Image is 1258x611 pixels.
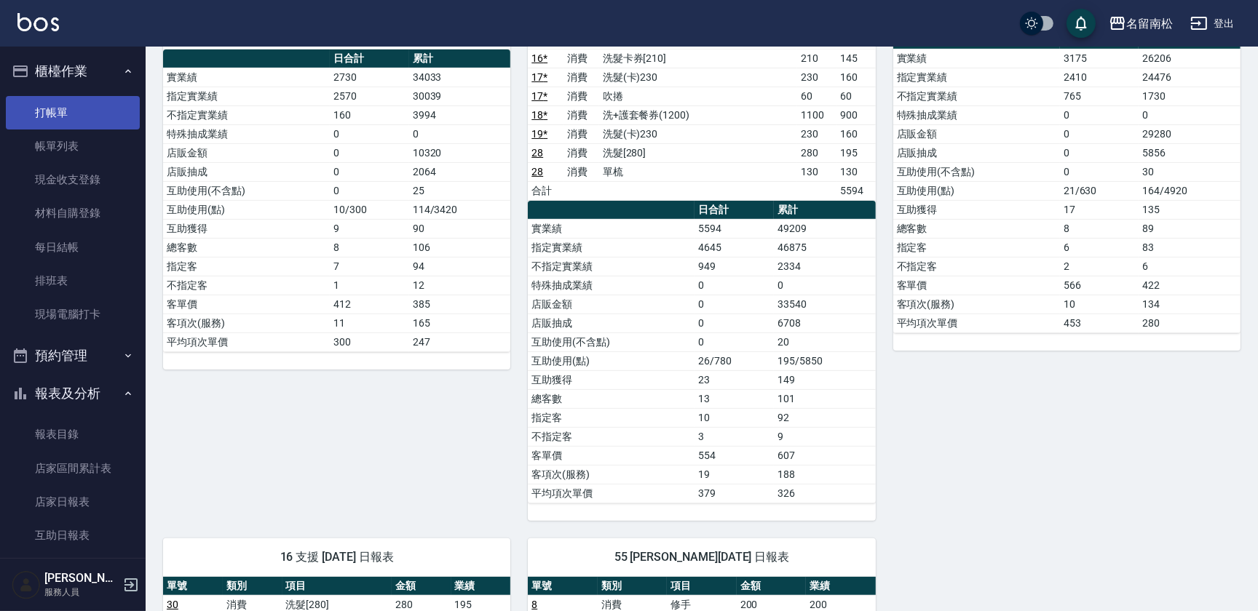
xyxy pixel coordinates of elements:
[1060,314,1139,332] td: 453
[330,143,409,162] td: 0
[531,166,543,177] a: 28
[409,295,511,314] td: 385
[6,485,140,519] a: 店家日報表
[893,162,1060,181] td: 互助使用(不含點)
[330,238,409,257] td: 8
[563,68,599,87] td: 消費
[6,96,140,129] a: 打帳單
[774,238,876,257] td: 46875
[774,484,876,503] td: 326
[163,295,330,314] td: 客單價
[6,452,140,485] a: 店家區間累計表
[163,257,330,276] td: 指定客
[409,238,511,257] td: 106
[893,200,1060,219] td: 互助獲得
[163,200,330,219] td: 互助使用(點)
[330,257,409,276] td: 7
[163,181,330,200] td: 互助使用(不含點)
[797,162,836,181] td: 130
[531,599,537,610] a: 8
[797,143,836,162] td: 280
[528,276,695,295] td: 特殊抽成業績
[163,276,330,295] td: 不指定客
[797,49,836,68] td: 210
[6,264,140,297] a: 排班表
[1060,257,1139,276] td: 2
[528,351,695,370] td: 互助使用(點)
[1060,49,1139,68] td: 3175
[1139,105,1241,124] td: 0
[774,201,876,220] th: 累計
[563,49,599,68] td: 消費
[330,332,409,351] td: 300
[330,87,409,105] td: 2570
[330,181,409,200] td: 0
[774,276,876,295] td: 0
[6,163,140,196] a: 現金收支登錄
[223,577,282,596] th: 類別
[563,105,599,124] td: 消費
[1060,87,1139,105] td: 765
[163,49,510,352] table: a dense table
[599,68,797,87] td: 洗髮(卡)230
[836,87,876,105] td: 60
[528,181,563,200] td: 合計
[12,570,41,599] img: Person
[409,257,511,276] td: 94
[599,105,797,124] td: 洗+護套餐券(1200)
[330,105,409,124] td: 160
[1139,68,1241,87] td: 24476
[563,87,599,105] td: 消費
[599,143,797,162] td: 洗髮[280]
[6,52,140,90] button: 櫃檯作業
[695,276,774,295] td: 0
[1139,87,1241,105] td: 1730
[1067,9,1096,38] button: save
[1060,200,1139,219] td: 17
[836,181,876,200] td: 5594
[1060,238,1139,257] td: 6
[893,124,1060,143] td: 店販金額
[6,196,140,230] a: 材料自購登錄
[17,13,59,31] img: Logo
[599,87,797,105] td: 吹捲
[695,201,774,220] th: 日合計
[1060,276,1139,295] td: 566
[1103,9,1179,39] button: 名留南松
[774,257,876,276] td: 2334
[893,31,1241,333] table: a dense table
[1139,200,1241,219] td: 135
[409,181,511,200] td: 25
[163,162,330,181] td: 店販抽成
[163,238,330,257] td: 總客數
[1139,162,1241,181] td: 30
[1139,181,1241,200] td: 164/4920
[330,124,409,143] td: 0
[774,351,876,370] td: 195/5850
[528,295,695,314] td: 店販金額
[330,276,409,295] td: 1
[563,143,599,162] td: 消費
[163,105,330,124] td: 不指定實業績
[409,332,511,351] td: 247
[893,276,1060,295] td: 客單價
[330,219,409,238] td: 9
[893,257,1060,276] td: 不指定客
[528,201,875,503] table: a dense table
[806,577,876,596] th: 業績
[528,389,695,408] td: 總客數
[774,219,876,238] td: 49209
[695,427,774,446] td: 3
[1184,10,1241,37] button: 登出
[893,314,1060,332] td: 平均項次單價
[163,332,330,351] td: 平均項次單價
[893,181,1060,200] td: 互助使用(點)
[695,484,774,503] td: 379
[893,238,1060,257] td: 指定客
[1060,105,1139,124] td: 0
[1139,314,1241,332] td: 280
[531,147,543,159] a: 28
[451,577,511,596] th: 業績
[181,550,493,564] span: 16 支援 [DATE] 日報表
[1126,15,1173,33] div: 名留南松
